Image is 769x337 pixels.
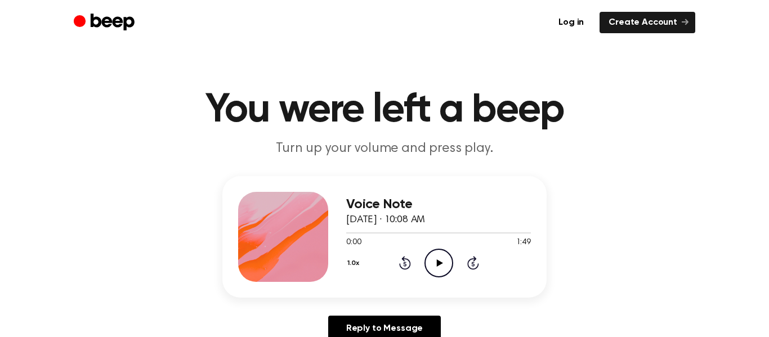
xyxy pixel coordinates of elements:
h1: You were left a beep [96,90,673,131]
span: [DATE] · 10:08 AM [346,215,425,225]
span: 1:49 [516,237,531,249]
a: Create Account [600,12,695,33]
h3: Voice Note [346,197,531,212]
a: Log in [549,12,593,33]
a: Beep [74,12,137,34]
p: Turn up your volume and press play. [168,140,601,158]
span: 0:00 [346,237,361,249]
button: 1.0x [346,254,364,273]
